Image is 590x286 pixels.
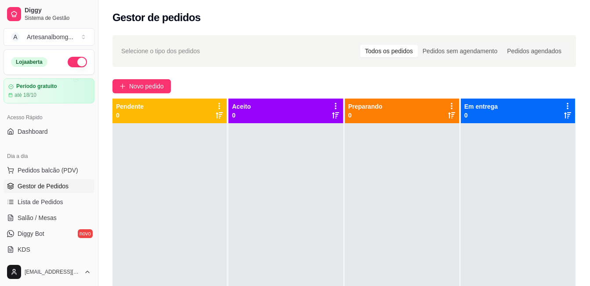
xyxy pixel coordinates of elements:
[464,111,498,120] p: 0
[121,46,200,56] span: Selecione o tipo dos pedidos
[418,45,502,57] div: Pedidos sem agendamento
[348,111,383,120] p: 0
[4,227,94,241] a: Diggy Botnovo
[68,57,87,67] button: Alterar Status
[18,213,57,222] span: Salão / Mesas
[502,45,566,57] div: Pedidos agendados
[112,79,171,93] button: Novo pedido
[4,163,94,177] button: Pedidos balcão (PDV)
[4,28,94,46] button: Select a team
[25,15,91,22] span: Sistema de Gestão
[4,261,94,282] button: [EMAIL_ADDRESS][DOMAIN_NAME]
[4,179,94,193] a: Gestor de Pedidos
[27,33,73,41] div: Artesanalbomg ...
[18,229,44,238] span: Diggy Bot
[112,11,201,25] h2: Gestor de pedidos
[4,242,94,257] a: KDS
[119,83,126,89] span: plus
[18,182,69,191] span: Gestor de Pedidos
[25,268,80,275] span: [EMAIL_ADDRESS][DOMAIN_NAME]
[11,57,47,67] div: Loja aberta
[116,102,144,111] p: Pendente
[116,111,144,120] p: 0
[18,166,78,175] span: Pedidos balcão (PDV)
[4,78,94,103] a: Período gratuitoaté 18/10
[4,149,94,163] div: Dia a dia
[4,195,94,209] a: Lista de Pedidos
[4,4,94,25] a: DiggySistema de Gestão
[11,33,20,41] span: A
[232,102,251,111] p: Aceito
[25,7,91,15] span: Diggy
[360,45,418,57] div: Todos os pedidos
[14,92,36,99] article: até 18/10
[16,83,57,90] article: Período gratuito
[129,81,164,91] span: Novo pedido
[4,110,94,125] div: Acesso Rápido
[464,102,498,111] p: Em entrega
[18,245,30,254] span: KDS
[232,111,251,120] p: 0
[18,127,48,136] span: Dashboard
[4,125,94,139] a: Dashboard
[18,198,63,206] span: Lista de Pedidos
[348,102,383,111] p: Preparando
[4,211,94,225] a: Salão / Mesas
